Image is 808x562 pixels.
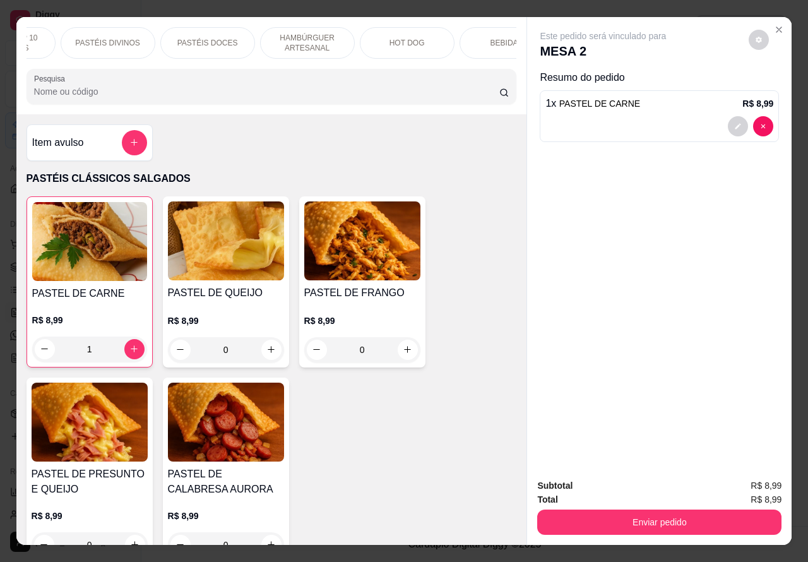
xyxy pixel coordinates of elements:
h4: Item avulso [32,135,84,150]
p: HOT DOG [389,38,425,48]
p: R$ 8,99 [168,314,284,327]
h4: PASTEL DE CALABRESA AURORA [168,467,284,497]
button: decrease-product-quantity [749,30,769,50]
p: PASTÉIS DIVINOS [75,38,140,48]
strong: Total [537,494,557,505]
p: BEBIDAS [490,38,523,48]
button: Close [769,20,789,40]
button: increase-product-quantity [124,339,145,359]
label: Pesquisa [34,73,69,84]
p: HAMBÚRGUER ARTESANAL [271,33,344,53]
button: decrease-product-quantity [35,339,55,359]
p: Este pedido será vinculado para [540,30,666,42]
h4: PASTEL DE FRANGO [304,285,420,301]
button: decrease-product-quantity [170,535,191,555]
p: PASTÉIS DOCES [177,38,238,48]
button: add-separate-item [122,130,147,155]
button: decrease-product-quantity [34,535,54,555]
p: R$ 8,99 [742,97,773,110]
button: decrease-product-quantity [307,340,327,360]
button: increase-product-quantity [261,535,282,555]
img: product-image [168,383,284,462]
button: increase-product-quantity [398,340,418,360]
button: decrease-product-quantity [728,116,748,136]
h4: PASTEL DE QUEIJO [168,285,284,301]
p: R$ 8,99 [32,510,148,522]
h4: PASTEL DE CARNE [32,286,147,301]
p: R$ 8,99 [32,314,147,326]
img: product-image [32,383,148,462]
button: decrease-product-quantity [170,340,191,360]
span: PASTEL DE CARNE [559,99,640,109]
p: Resumo do pedido [540,70,779,85]
input: Pesquisa [34,85,499,98]
p: 1 x [545,96,640,111]
p: R$ 8,99 [304,314,420,327]
p: PASTÉIS CLÁSSICOS SALGADOS [27,171,517,186]
button: decrease-product-quantity [753,116,773,136]
span: R$ 8,99 [751,479,781,493]
img: product-image [304,201,420,280]
h4: PASTEL DE PRESUNTO E QUEIJO [32,467,148,497]
button: increase-product-quantity [261,340,282,360]
p: MESA 2 [540,42,666,60]
p: R$ 8,99 [168,510,284,522]
button: Enviar pedido [537,510,781,535]
button: increase-product-quantity [125,535,145,555]
img: product-image [32,202,147,281]
strong: Subtotal [537,481,573,491]
img: product-image [168,201,284,280]
span: R$ 8,99 [751,493,781,506]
